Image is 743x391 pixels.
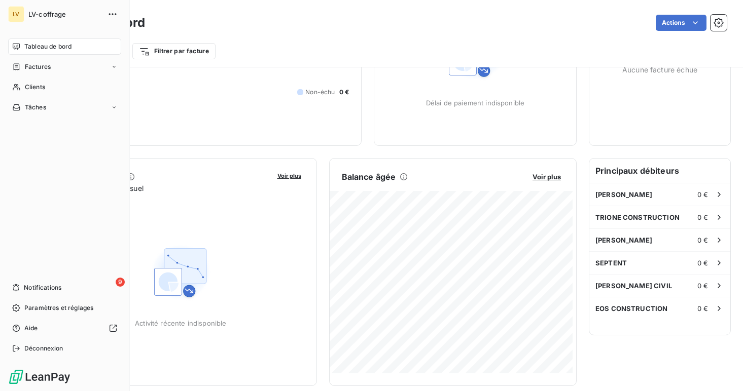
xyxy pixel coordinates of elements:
[595,304,667,312] span: EOS CONSTRUCTION
[25,83,45,92] span: Clients
[697,236,708,244] span: 0 €
[342,171,396,183] h6: Balance âgée
[148,240,213,305] img: Empty state
[25,62,51,71] span: Factures
[8,79,121,95] a: Clients
[709,357,733,381] iframe: Intercom live chat
[8,59,121,75] a: Factures
[697,213,708,221] span: 0 €
[595,213,680,221] span: TRIONE CONSTRUCTION
[8,369,71,385] img: Logo LeanPay
[135,319,226,327] span: Activité récente indisponible
[277,172,301,179] span: Voir plus
[622,64,697,75] span: Aucune facture échue
[697,259,708,267] span: 0 €
[28,10,101,18] span: LV-coffrage
[8,300,121,316] a: Paramètres et réglages
[25,103,46,112] span: Tâches
[24,283,61,292] span: Notifications
[426,99,525,107] span: Délai de paiement indisponible
[697,190,708,199] span: 0 €
[116,278,125,287] span: 9
[132,43,216,59] button: Filtrer par facture
[589,159,730,183] h6: Principaux débiteurs
[697,282,708,290] span: 0 €
[595,236,652,244] span: [PERSON_NAME]
[595,282,672,290] span: [PERSON_NAME] CIVIL
[339,88,349,97] span: 0 €
[8,99,121,115] a: Tâches
[274,171,304,180] button: Voir plus
[697,304,708,312] span: 0 €
[57,183,270,193] span: Chiffre d'affaires mensuel
[8,38,121,55] a: Tableau de bord
[595,190,652,199] span: [PERSON_NAME]
[533,173,561,181] span: Voir plus
[24,324,38,333] span: Aide
[24,344,63,353] span: Déconnexion
[529,172,564,181] button: Voir plus
[305,88,335,97] span: Non-échu
[8,6,24,22] div: LV
[595,259,627,267] span: SEPTENT
[656,15,706,31] button: Actions
[24,303,93,312] span: Paramètres et réglages
[24,42,72,51] span: Tableau de bord
[8,320,121,336] a: Aide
